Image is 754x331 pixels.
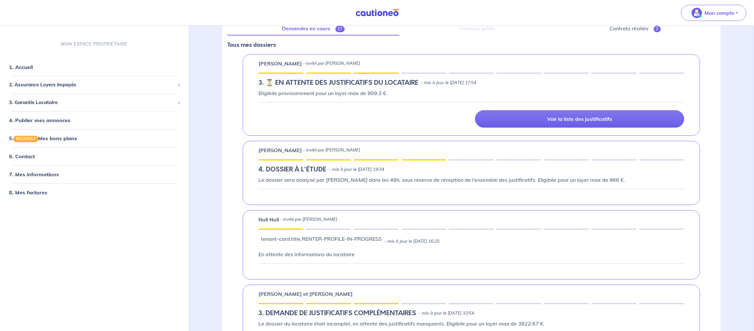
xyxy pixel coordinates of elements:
[3,132,186,145] div: 5.NOUVEAUMes bons plans
[258,216,279,223] p: Null Null
[280,216,337,223] p: - invité par [PERSON_NAME]
[9,153,35,160] a: 6. Contact
[329,166,384,173] p: - mis à jour le [DATE] 19:34
[258,177,625,183] em: Le dossier sera analysé par [PERSON_NAME] dans les 48h, sous réserve de réception de l’ensemble d...
[421,80,476,86] p: - mis à jour le [DATE] 17:54
[258,166,326,173] h5: 4. DOSSIER À L'ÉTUDE
[258,79,684,87] div: state: RENTER-DOCUMENTS-IN-PROGRESS, Context: IN-LANDLORD,IN-LANDLORD-NO-CERTIFICATE
[475,110,684,128] a: Voir la liste des justificatifs
[258,309,684,317] div: state: RENTER-DOCUMENTS-INCOMPLETE, Context: IN-LANDLORD,IN-LANDLORD-NO-CERTIFICATE
[3,186,186,199] div: 8. Mes factures
[227,22,399,35] a: Demandes en cours17
[258,90,387,96] em: Eligibile provisoirement pour un loyer max de 909.3 €.
[258,251,355,258] em: En attente des informations du locataire
[303,60,360,67] p: - invité par [PERSON_NAME]
[61,41,127,47] p: MON ESPACE PROPRIÉTAIRE
[261,235,382,243] p: tenant-card.title.RENTER-PROFILE-IN-PROGRESS
[258,79,418,87] h5: 3. ⏳️️ EN ATTENTE DES JUSTIFICATIFS DU LOCATAIRE
[3,168,186,181] div: 7. Mes informations
[9,64,33,70] a: 1. Accueil
[419,310,474,316] p: - mis à jour le [DATE] 10:54
[704,9,734,17] p: Mon compte
[384,238,440,245] p: - mis à jour le [DATE] 16:25
[3,114,186,127] div: 4. Publier mes annonces
[303,147,360,153] p: - invité par [PERSON_NAME]
[9,81,175,89] span: 2. Assurance Loyers Impayés
[9,99,175,106] span: 3. Garantie Locataire
[258,60,302,67] p: [PERSON_NAME]
[9,171,59,178] a: 7. Mes informations
[258,290,353,298] p: [PERSON_NAME] et [PERSON_NAME]
[555,22,715,35] a: Contrats résiliés2
[258,309,416,317] h5: 3. DEMANDE DE JUSTIFICATIFS COMPLÉMENTAIRES
[9,189,47,196] a: 8. Mes factures
[258,235,684,248] div: state: RENTER-PROFILE-IN-PROGRESS, Context: IN-LANDLORD,IN-LANDLORD-NO-CERTIFICATE
[3,150,186,163] div: 6. Contact
[3,61,186,73] div: 1. Accueil
[3,79,186,91] div: 2. Assurance Loyers Impayés
[9,117,70,123] a: 4. Publier mes annonces
[258,166,684,173] div: state: RENTER-DOCUMENTS-TO-EVALUATE, Context: IN-LANDLORD,IN-LANDLORD-NO-CERTIFICATE
[654,26,661,32] span: 2
[335,26,345,32] span: 17
[692,8,702,18] img: illu_account_valid_menu.svg
[258,146,302,154] p: [PERSON_NAME]
[258,320,545,327] em: Le dossier du locataire était incomplet, en attente des justificatifs manquants. Eligibile pour u...
[353,9,401,17] img: Cautioneo
[9,135,77,141] a: 5.NOUVEAUMes bons plans
[681,5,746,21] button: illu_account_valid_menu.svgMon compte
[3,96,186,109] div: 3. Garantie Locataire
[227,41,715,49] p: Tous mes dossiers
[547,116,612,122] p: Voir la liste des justificatifs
